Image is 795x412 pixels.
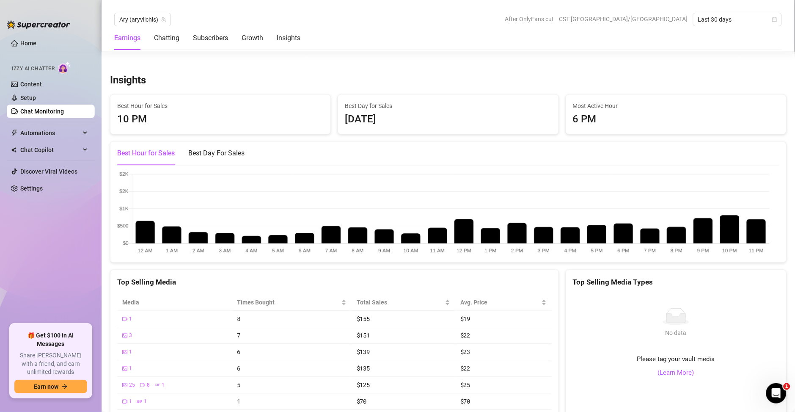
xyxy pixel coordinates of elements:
[352,295,455,311] th: Total Sales
[14,380,87,393] button: Earn nowarrow-right
[573,277,779,288] div: Top Selling Media Types
[455,295,552,311] th: Avg. Price
[122,350,127,355] span: picture
[637,355,715,365] span: Please tag your vault media
[573,112,779,128] div: 6 PM
[154,33,179,43] div: Chatting
[122,366,127,371] span: picture
[345,112,551,128] div: [DATE]
[460,348,470,356] span: $23
[663,329,690,338] div: No data
[20,40,36,47] a: Home
[117,102,324,111] span: Best Hour for Sales
[460,332,470,340] span: $22
[573,102,779,111] span: Most Active Hour
[11,130,18,136] span: thunderbolt
[784,383,790,390] span: 1
[20,108,64,115] a: Chat Monitoring
[117,277,552,288] div: Top Selling Media
[129,348,132,357] span: 1
[658,368,694,379] a: (Learn More)
[357,381,370,389] span: $125
[20,143,80,157] span: Chat Copilot
[237,398,240,406] span: 1
[20,168,77,175] a: Discover Viral Videos
[772,17,777,22] span: calendar
[237,348,240,356] span: 6
[122,333,127,338] span: picture
[460,381,470,389] span: $25
[357,398,366,406] span: $70
[460,398,470,406] span: $70
[129,382,135,390] span: 25
[137,399,142,404] span: gif
[62,384,68,390] span: arrow-right
[129,332,132,340] span: 3
[460,298,540,307] span: Avg. Price
[20,81,42,88] a: Content
[161,17,166,22] span: team
[357,365,370,373] span: $135
[237,315,240,323] span: 8
[698,13,777,26] span: Last 30 days
[460,315,470,323] span: $19
[14,351,87,376] span: Share [PERSON_NAME] with a friend, and earn unlimited rewards
[114,33,140,43] div: Earnings
[7,20,70,29] img: logo-BBDzfeDw.svg
[14,332,87,348] span: 🎁 Get $100 in AI Messages
[117,112,324,128] div: 10 PM
[460,365,470,373] span: $22
[345,102,551,111] span: Best Day for Sales
[117,295,232,311] th: Media
[162,382,165,390] span: 1
[20,126,80,140] span: Automations
[237,365,240,373] span: 6
[117,149,175,159] div: Best Hour for Sales
[766,383,787,404] iframe: Intercom live chat
[144,398,147,406] span: 1
[110,74,146,88] h3: Insights
[129,365,132,373] span: 1
[188,149,245,159] div: Best Day For Sales
[155,383,160,388] span: gif
[237,298,339,307] span: Times Bought
[129,398,132,406] span: 1
[357,332,370,340] span: $151
[237,332,240,340] span: 7
[122,317,127,322] span: video-camera
[357,315,370,323] span: $155
[122,383,127,388] span: picture
[357,298,443,307] span: Total Sales
[193,33,228,43] div: Subscribers
[122,399,127,404] span: video-camera
[232,295,351,311] th: Times Bought
[242,33,263,43] div: Growth
[129,315,132,324] span: 1
[12,65,55,73] span: Izzy AI Chatter
[357,348,370,356] span: $139
[20,185,43,192] a: Settings
[58,61,71,74] img: AI Chatter
[559,13,688,25] span: CST [GEOGRAPHIC_DATA]/[GEOGRAPHIC_DATA]
[277,33,300,43] div: Insights
[505,13,554,25] span: After OnlyFans cut
[140,383,145,388] span: video-camera
[147,382,150,390] span: 8
[237,381,240,389] span: 5
[11,147,17,153] img: Chat Copilot
[34,383,58,390] span: Earn now
[20,94,36,101] a: Setup
[119,13,166,26] span: Ary (aryvilchis)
